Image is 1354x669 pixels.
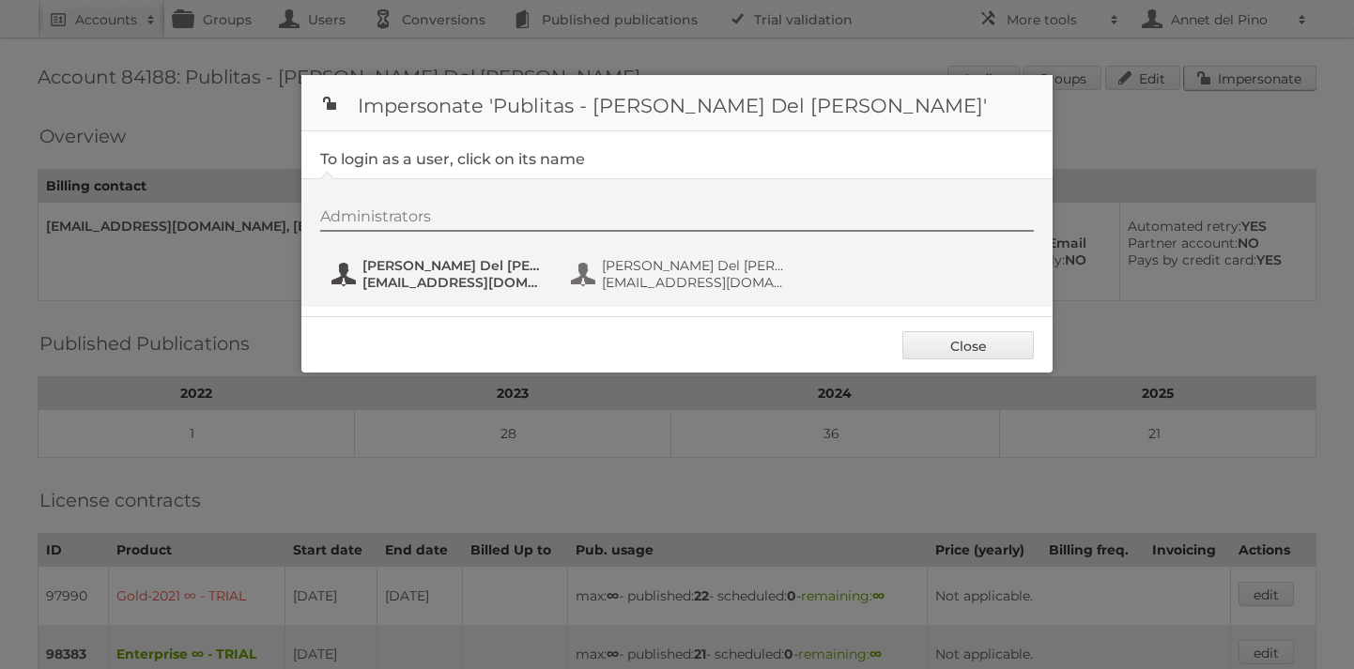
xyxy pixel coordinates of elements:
h1: Impersonate 'Publitas - [PERSON_NAME] Del [PERSON_NAME]' [301,75,1053,131]
div: Administrators [320,207,1034,232]
button: [PERSON_NAME] Del [PERSON_NAME] [EMAIL_ADDRESS][DOMAIN_NAME] [330,255,550,293]
span: [PERSON_NAME] Del [PERSON_NAME] [362,257,545,274]
button: [PERSON_NAME] Del [PERSON_NAME] [EMAIL_ADDRESS][DOMAIN_NAME] [569,255,790,293]
span: [PERSON_NAME] Del [PERSON_NAME] [602,257,784,274]
a: Close [902,331,1034,359]
legend: To login as a user, click on its name [320,150,585,168]
span: [EMAIL_ADDRESS][DOMAIN_NAME] [602,274,784,291]
span: [EMAIL_ADDRESS][DOMAIN_NAME] [362,274,545,291]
